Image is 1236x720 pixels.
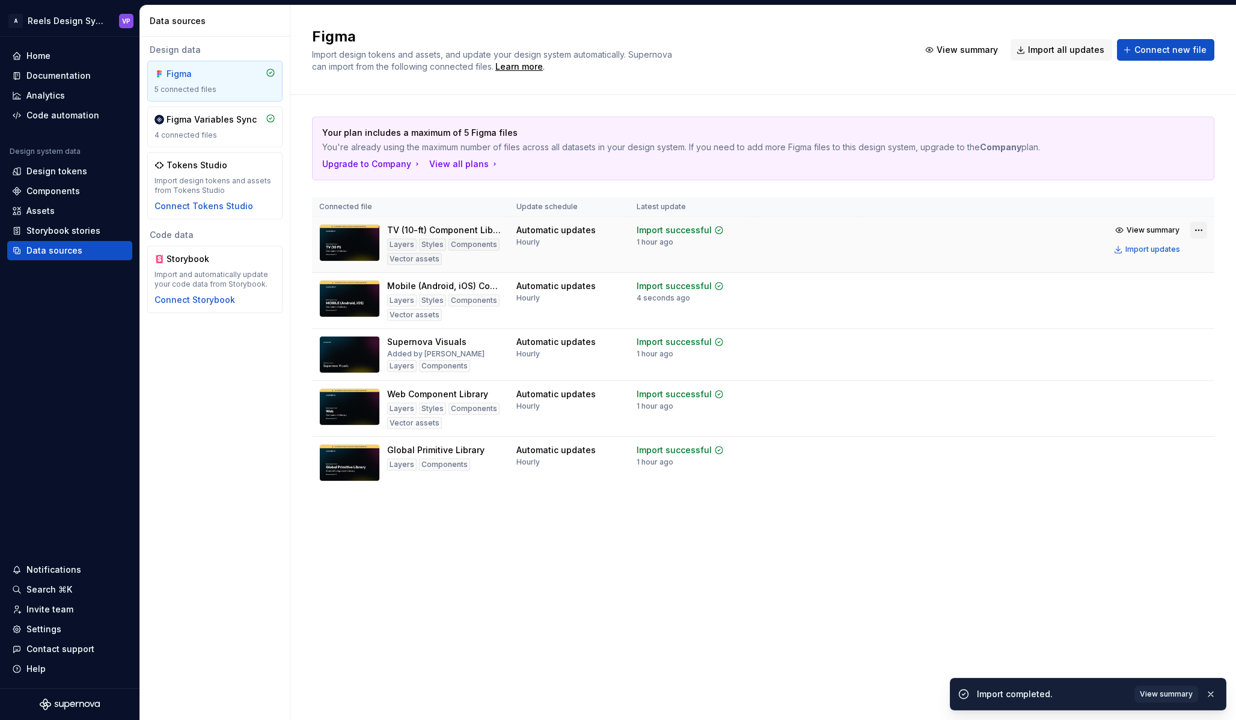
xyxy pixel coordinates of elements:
div: Components [448,403,500,415]
div: Styles [419,403,446,415]
div: Import successful [637,280,712,292]
div: Vector assets [387,417,442,429]
div: Components [419,459,470,471]
a: Tokens StudioImport design tokens and assets from Tokens StudioConnect Tokens Studio [147,152,283,219]
div: Hourly [516,457,540,467]
div: Hourly [516,237,540,247]
div: Hourly [516,349,540,359]
div: Reels Design System [28,15,105,27]
button: View summary [919,39,1006,61]
div: Import and automatically update your code data from Storybook. [154,270,275,289]
div: Import completed. [977,688,1127,700]
div: Import successful [637,224,712,236]
div: 5 connected files [154,85,275,94]
button: Search ⌘K [7,580,132,599]
button: Contact support [7,639,132,659]
div: Design data [147,44,283,56]
div: Import successful [637,388,712,400]
button: Import updates [1110,241,1186,258]
div: VP [122,16,130,26]
div: Assets [26,205,55,217]
div: Invite team [26,603,73,615]
div: Code data [147,229,283,241]
div: Contact support [26,643,94,655]
div: Notifications [26,564,81,576]
a: Design tokens [7,162,132,181]
span: View summary [1127,225,1179,235]
div: Automatic updates [516,336,596,348]
a: Storybook stories [7,221,132,240]
span: Connect new file [1134,44,1207,56]
span: View summary [1140,689,1193,699]
div: Components [448,239,500,251]
th: Latest update [629,197,754,217]
a: Home [7,46,132,66]
div: Hourly [516,293,540,303]
a: Documentation [7,66,132,85]
button: View all plans [429,158,500,170]
div: A [8,14,23,28]
div: Home [26,50,50,62]
div: Global Primitive Library [387,444,485,456]
div: Data sources [150,15,285,27]
div: 1 hour ago [637,401,673,411]
div: TV (10-ft) Component Library [387,224,502,236]
div: Figma Variables Sync [167,114,257,126]
div: Import design tokens and assets from Tokens Studio [154,176,275,195]
div: Automatic updates [516,224,596,236]
p: You're already using the maximum number of files across all datasets in your design system. If yo... [322,141,1120,153]
button: Help [7,659,132,679]
b: Company [980,142,1021,152]
div: Tokens Studio [167,159,227,171]
div: Storybook [167,253,224,265]
a: Analytics [7,86,132,105]
div: Import updates [1125,245,1180,254]
div: Hourly [516,401,540,411]
p: Your plan includes a maximum of 5 Figma files [322,127,1120,139]
div: Search ⌘K [26,584,72,596]
div: Layers [387,360,417,372]
button: View summary [1110,222,1186,239]
div: Storybook stories [26,225,100,237]
div: 4 connected files [154,130,275,140]
button: Import all updates [1011,39,1112,61]
button: Connect Tokens Studio [154,200,253,212]
div: Styles [419,239,446,251]
span: View summary [937,44,998,56]
div: Settings [26,623,61,635]
div: Data sources [26,245,82,257]
div: 4 seconds ago [637,293,690,303]
div: Automatic updates [516,280,596,292]
a: Learn more [495,61,543,73]
div: Styles [419,294,446,307]
div: Vector assets [387,309,442,321]
div: Help [26,663,46,675]
div: Components [26,185,80,197]
div: Layers [387,239,417,251]
div: Automatic updates [516,444,596,456]
div: 1 hour ago [637,457,673,467]
a: Figma Variables Sync4 connected files [147,106,283,147]
div: Layers [387,403,417,415]
div: Analytics [26,90,65,102]
a: Assets [7,201,132,221]
h2: Figma [312,27,905,46]
div: Components [419,360,470,372]
button: AReels Design SystemVP [2,8,137,34]
span: . [494,63,545,72]
th: Update schedule [509,197,629,217]
a: StorybookImport and automatically update your code data from Storybook.Connect Storybook [147,246,283,313]
svg: Supernova Logo [40,698,100,710]
a: Data sources [7,241,132,260]
button: Notifications [7,560,132,579]
button: View summary [1134,686,1198,703]
div: Added by [PERSON_NAME] [387,349,485,359]
button: Upgrade to Company [322,158,422,170]
a: Figma5 connected files [147,61,283,102]
div: Layers [387,459,417,471]
button: Connect Storybook [154,294,235,306]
